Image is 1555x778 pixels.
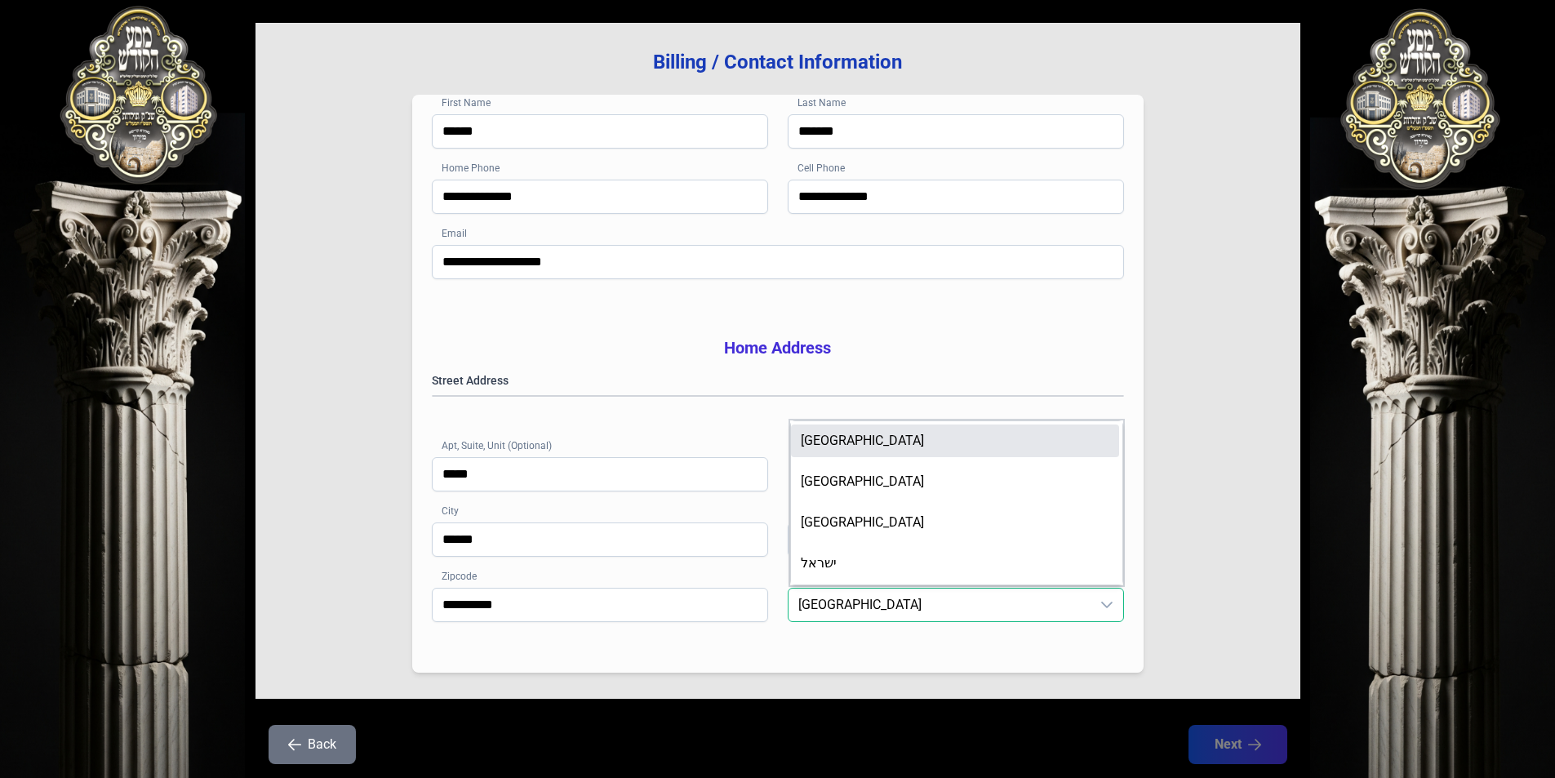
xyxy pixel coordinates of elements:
[791,547,1119,580] li: ישראל
[801,514,924,530] span: [GEOGRAPHIC_DATA]
[1188,725,1287,764] button: Next
[269,725,356,764] button: Back
[432,372,1124,389] label: Street Address
[789,589,1091,621] span: United States
[801,555,837,571] span: ישראל
[1091,589,1123,621] div: dropdown trigger
[432,336,1124,359] h3: Home Address
[282,49,1274,75] h3: Billing / Contact Information
[801,433,924,448] span: [GEOGRAPHIC_DATA]
[791,506,1119,539] li: Canada
[791,421,1122,589] ul: Option List
[801,473,924,489] span: [GEOGRAPHIC_DATA]
[791,425,1119,457] li: United States
[791,465,1119,498] li: United Kingdom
